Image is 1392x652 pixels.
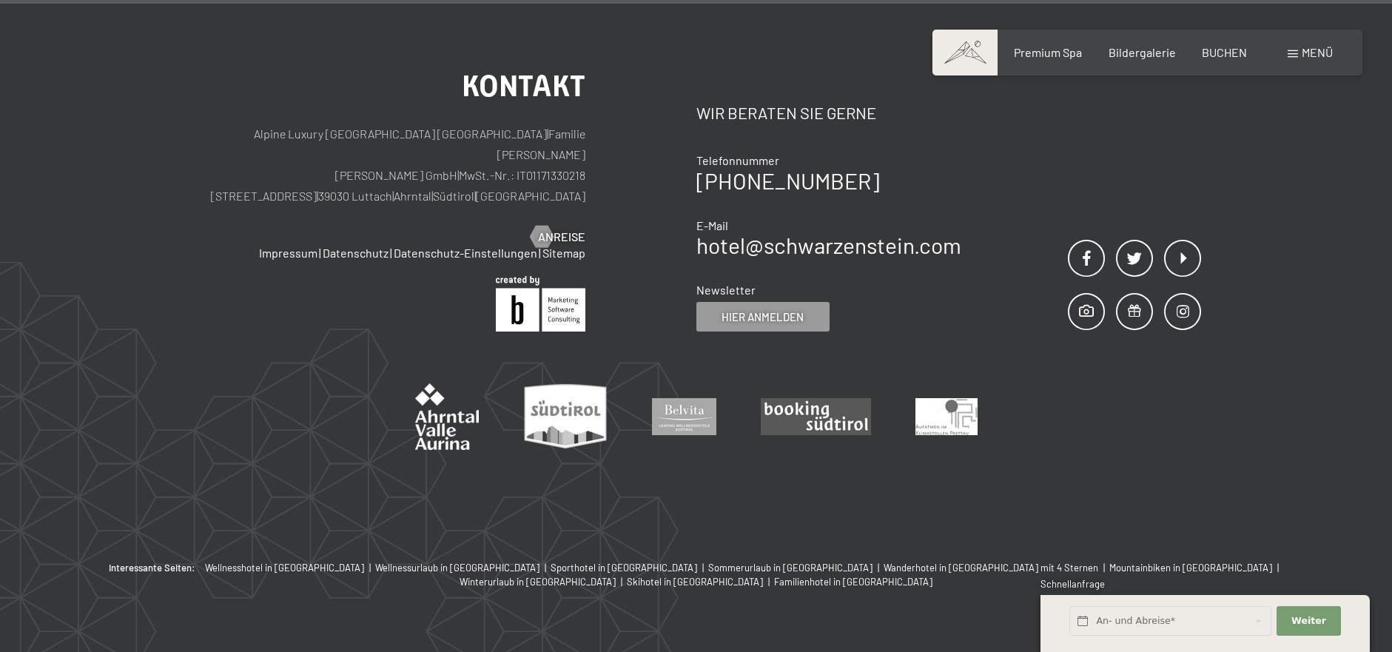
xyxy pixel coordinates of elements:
a: Anreise [531,229,585,245]
span: Sommerurlaub in [GEOGRAPHIC_DATA] [708,562,872,574]
span: | [392,189,394,203]
a: Winterurlaub in [GEOGRAPHIC_DATA] | [460,575,627,588]
a: Impressum [259,246,317,260]
span: | [547,127,548,141]
span: | [390,246,392,260]
span: Schnellanfrage [1040,578,1105,590]
a: Datenschutz-Einstellungen [394,246,537,260]
button: Weiter [1277,606,1340,636]
span: Winterurlaub in [GEOGRAPHIC_DATA] [460,576,616,588]
a: Familienhotel in [GEOGRAPHIC_DATA] [774,575,932,588]
a: Sporthotel in [GEOGRAPHIC_DATA] | [551,561,708,574]
b: Interessante Seiten: [109,561,195,574]
a: Bildergalerie [1109,45,1176,59]
span: | [699,562,708,574]
span: E-Mail [696,218,728,232]
span: Menü [1302,45,1333,59]
span: Telefonnummer [696,153,779,167]
span: Weiter [1291,614,1326,628]
a: Sommerurlaub in [GEOGRAPHIC_DATA] | [708,561,884,574]
span: | [542,562,551,574]
span: | [765,576,774,588]
span: | [431,189,433,203]
span: Wanderhotel in [GEOGRAPHIC_DATA] mit 4 Sternen [884,562,1098,574]
span: | [317,189,318,203]
span: Sporthotel in [GEOGRAPHIC_DATA] [551,562,697,574]
a: hotel@schwarzenstein.com [696,232,961,258]
span: Wir beraten Sie gerne [696,103,876,122]
a: Premium Spa [1014,45,1082,59]
span: Kontakt [462,69,585,104]
span: Mountainbiken in [GEOGRAPHIC_DATA] [1109,562,1272,574]
span: | [457,168,459,182]
a: [PHONE_NUMBER] [696,167,879,194]
span: Hier anmelden [722,309,804,325]
span: Familienhotel in [GEOGRAPHIC_DATA] [774,576,932,588]
span: | [618,576,627,588]
span: Skihotel in [GEOGRAPHIC_DATA] [627,576,763,588]
span: | [875,562,884,574]
span: | [539,246,541,260]
img: Brandnamic GmbH | Leading Hospitality Solutions [496,276,585,332]
a: Mountainbiken in [GEOGRAPHIC_DATA] | [1109,561,1283,574]
a: Wellnessurlaub in [GEOGRAPHIC_DATA] | [375,561,551,574]
span: | [319,246,321,260]
a: Wellnesshotel in [GEOGRAPHIC_DATA] | [205,561,375,574]
span: | [474,189,476,203]
a: Datenschutz [323,246,389,260]
span: Anreise [538,229,585,245]
span: | [1274,562,1283,574]
span: | [366,562,375,574]
a: BUCHEN [1202,45,1247,59]
span: Wellnessurlaub in [GEOGRAPHIC_DATA] [375,562,539,574]
a: Skihotel in [GEOGRAPHIC_DATA] | [627,575,774,588]
a: Sitemap [542,246,585,260]
a: Wanderhotel in [GEOGRAPHIC_DATA] mit 4 Sternen | [884,561,1109,574]
p: Alpine Luxury [GEOGRAPHIC_DATA] [GEOGRAPHIC_DATA] Familie [PERSON_NAME] [PERSON_NAME] GmbH MwSt.-... [191,124,585,206]
span: Newsletter [696,283,756,297]
span: | [1100,562,1109,574]
span: Wellnesshotel in [GEOGRAPHIC_DATA] [205,562,364,574]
